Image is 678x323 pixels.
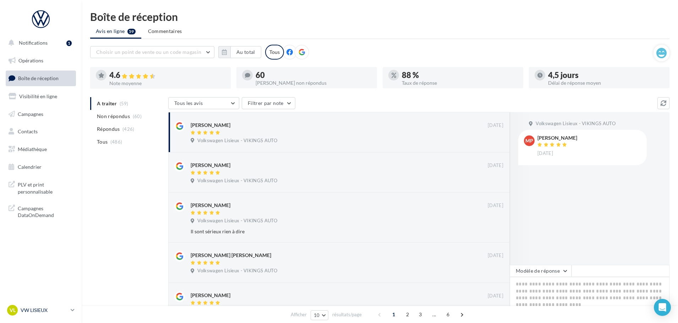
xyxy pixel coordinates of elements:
a: Calendrier [4,160,77,174]
span: PLV et print personnalisable [18,180,73,195]
span: MP [525,137,533,144]
span: Répondus [97,126,120,133]
div: [PERSON_NAME] [191,202,230,209]
div: Délai de réponse moyen [548,80,664,85]
div: Il sont sérieux rien à dire [191,228,457,235]
a: PLV et print personnalisable [4,177,77,198]
span: Opérations [18,57,43,63]
div: Taux de réponse [402,80,518,85]
span: (426) [122,126,135,132]
span: [DATE] [488,122,503,129]
span: Commentaires [148,28,182,34]
div: 4.6 [109,71,225,79]
button: Filtrer par note [242,97,295,109]
button: Tous les avis [168,97,239,109]
button: Choisir un point de vente ou un code magasin [90,46,214,58]
a: Visibilité en ligne [4,89,77,104]
span: Volkswagen Lisieux - VIKINGS AUTO [197,218,277,224]
span: Notifications [19,40,48,46]
div: Tous [265,45,284,60]
a: Campagnes [4,107,77,122]
a: Campagnes DataOnDemand [4,201,77,222]
span: (486) [110,139,122,145]
span: 2 [402,309,413,320]
span: Tous les avis [174,100,203,106]
a: Médiathèque [4,142,77,157]
span: Calendrier [18,164,42,170]
div: [PERSON_NAME] [191,162,230,169]
span: Volkswagen Lisieux - VIKINGS AUTO [197,178,277,184]
div: [PERSON_NAME] [191,122,230,129]
span: Afficher [291,311,307,318]
div: 60 [256,71,371,79]
span: Tous [97,138,108,145]
span: [DATE] [488,252,503,259]
span: (60) [133,113,142,119]
span: [DATE] [488,293,503,299]
button: Au total [218,46,261,58]
button: Au total [230,46,261,58]
button: Modèle de réponse [510,265,572,277]
span: 3 [415,309,426,320]
span: Contacts [18,128,38,134]
a: VL VW LISIEUX [6,303,76,317]
span: Non répondus [97,113,130,120]
span: Volkswagen Lisieux - VIKINGS AUTO [197,138,277,144]
span: résultats/page [332,311,362,318]
span: 1 [388,309,399,320]
span: VL [10,307,16,314]
span: Campagnes [18,111,43,117]
div: [PERSON_NAME] non répondus [256,80,371,85]
span: Médiathèque [18,146,47,152]
span: Choisir un point de vente ou un code magasin [96,49,201,55]
button: 10 [311,310,329,320]
div: Open Intercom Messenger [654,299,671,316]
span: [DATE] [537,150,553,157]
span: [DATE] [488,162,503,169]
div: 88 % [402,71,518,79]
span: 10 [314,312,320,318]
p: VW LISIEUX [21,307,68,314]
span: Campagnes DataOnDemand [18,204,73,219]
div: Note moyenne [109,81,225,86]
div: [PERSON_NAME] [PERSON_NAME] [191,252,271,259]
span: 6 [442,309,454,320]
div: Boîte de réception [90,11,669,22]
span: Boîte de réception [18,75,59,81]
span: Visibilité en ligne [19,93,57,99]
div: [PERSON_NAME] [537,135,577,140]
span: Volkswagen Lisieux - VIKINGS AUTO [197,268,277,274]
span: ... [428,309,440,320]
a: Opérations [4,53,77,68]
div: 1 [66,40,72,46]
button: Notifications 1 [4,35,75,50]
div: 4,5 jours [548,71,664,79]
span: [DATE] [488,202,503,209]
div: [PERSON_NAME] [191,292,230,299]
a: Boîte de réception [4,71,77,86]
span: Volkswagen Lisieux - VIKINGS AUTO [536,121,616,127]
a: Contacts [4,124,77,139]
